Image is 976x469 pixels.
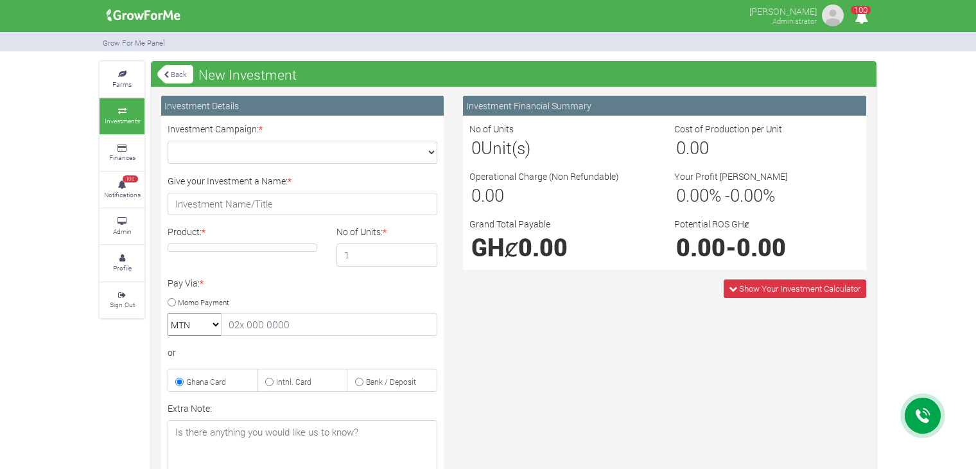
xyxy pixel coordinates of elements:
[123,175,138,183] span: 100
[105,116,140,125] small: Investments
[674,217,749,231] label: Potential ROS GHȼ
[676,185,858,206] h3: % - %
[157,64,193,85] a: Back
[110,300,135,309] small: Sign Out
[469,122,514,136] label: No of Units
[168,174,292,188] label: Give your Investment a Name:
[276,376,311,387] small: Intnl. Card
[168,276,204,290] label: Pay Via:
[168,225,205,238] label: Product:
[100,245,144,281] a: Profile
[336,225,387,238] label: No of Units:
[100,283,144,318] a: Sign Out
[676,136,709,159] span: 0.00
[849,12,874,24] a: 100
[849,3,874,31] i: Notifications
[100,172,144,208] a: 100 Notifications
[112,80,132,89] small: Farms
[168,346,437,359] div: or
[104,190,141,199] small: Notifications
[100,62,144,97] a: Farms
[674,122,782,136] label: Cost of Production per Unit
[676,184,709,206] span: 0.00
[102,3,185,28] img: growforme image
[676,231,726,263] span: 0.00
[113,263,132,272] small: Profile
[736,231,786,263] span: 0.00
[175,378,184,386] input: Ghana Card
[820,3,846,28] img: growforme image
[471,136,481,159] span: 0
[471,184,504,206] span: 0.00
[469,217,550,231] label: Grand Total Payable
[168,193,437,216] input: Investment Name/Title
[366,376,416,387] small: Bank / Deposit
[355,378,363,386] input: Bank / Deposit
[676,233,858,261] h1: -
[100,209,144,244] a: Admin
[195,62,300,87] span: New Investment
[463,96,866,116] div: Investment Financial Summary
[739,283,860,294] span: Show Your Investment Calculator
[471,233,653,261] h1: GHȼ
[161,96,444,116] div: Investment Details
[168,402,212,415] label: Extra Note:
[851,6,871,14] span: 100
[100,98,144,134] a: Investments
[100,136,144,171] a: Finances
[518,231,568,263] span: 0.00
[749,3,817,18] p: [PERSON_NAME]
[168,298,176,306] input: Momo Payment
[168,122,263,136] label: Investment Campaign:
[469,170,619,183] label: Operational Charge (Non Refundable)
[186,376,226,387] small: Ghana Card
[471,137,653,158] h3: Unit(s)
[109,153,135,162] small: Finances
[178,297,229,306] small: Momo Payment
[772,16,817,26] small: Administrator
[103,38,165,48] small: Grow For Me Panel
[221,313,437,336] input: 02x 000 0000
[674,170,787,183] label: Your Profit [PERSON_NAME]
[113,227,132,236] small: Admin
[265,378,274,386] input: Intnl. Card
[730,184,763,206] span: 0.00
